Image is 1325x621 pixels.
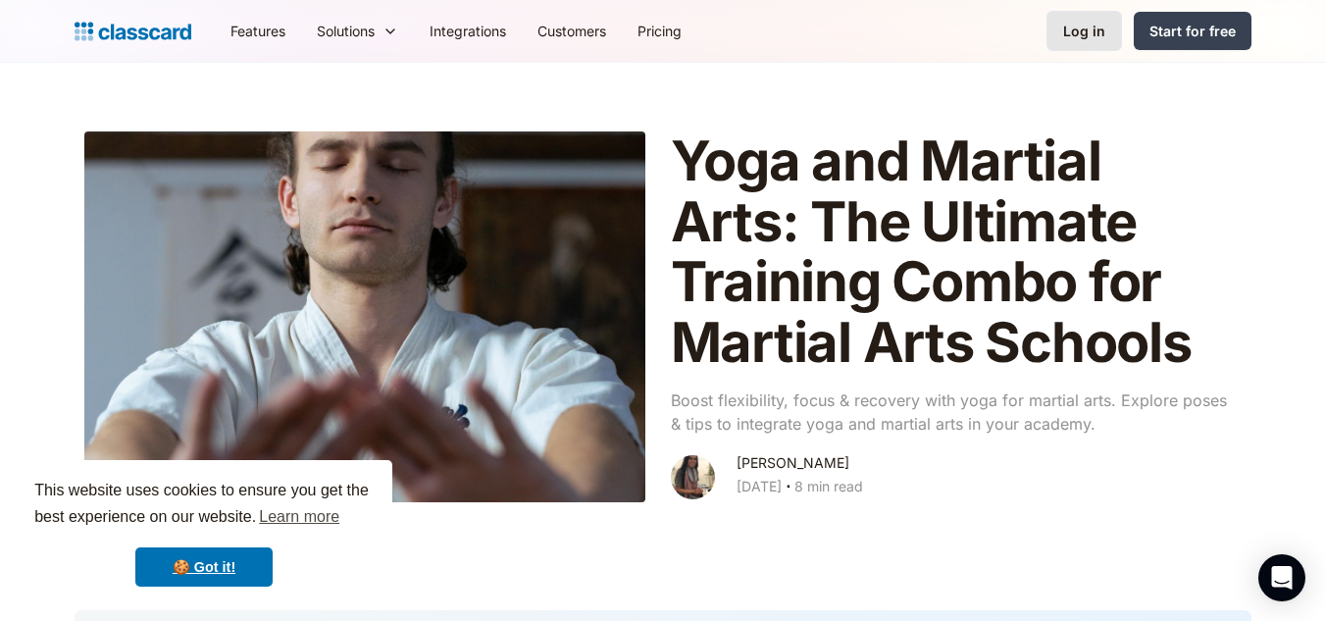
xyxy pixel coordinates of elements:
div: Log in [1063,21,1105,41]
a: Yoga and Martial Arts: The Ultimate Training Combo for Martial Arts SchoolsBoost flexibility, foc... [75,122,1251,512]
div: ‧ [782,475,794,502]
a: Customers [522,9,622,53]
p: Boost flexibility, focus & recovery with yoga for martial arts. Explore poses & tips to integrate... [671,388,1232,436]
div: Start for free [1149,21,1236,41]
h1: Yoga and Martial Arts: The Ultimate Training Combo for Martial Arts Schools [671,131,1232,373]
div: Solutions [317,21,375,41]
div: 8 min read [794,475,863,498]
div: Open Intercom Messenger [1258,554,1305,601]
div: cookieconsent [16,460,392,605]
a: learn more about cookies [256,502,342,532]
div: [DATE] [737,475,782,498]
a: dismiss cookie message [135,547,273,587]
a: Start for free [1134,12,1251,50]
a: Integrations [414,9,522,53]
span: This website uses cookies to ensure you get the best experience on our website. [34,479,374,532]
a: Log in [1046,11,1122,51]
a: home [75,18,191,45]
div: Solutions [301,9,414,53]
a: Features [215,9,301,53]
div: [PERSON_NAME] [737,451,849,475]
a: Pricing [622,9,697,53]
